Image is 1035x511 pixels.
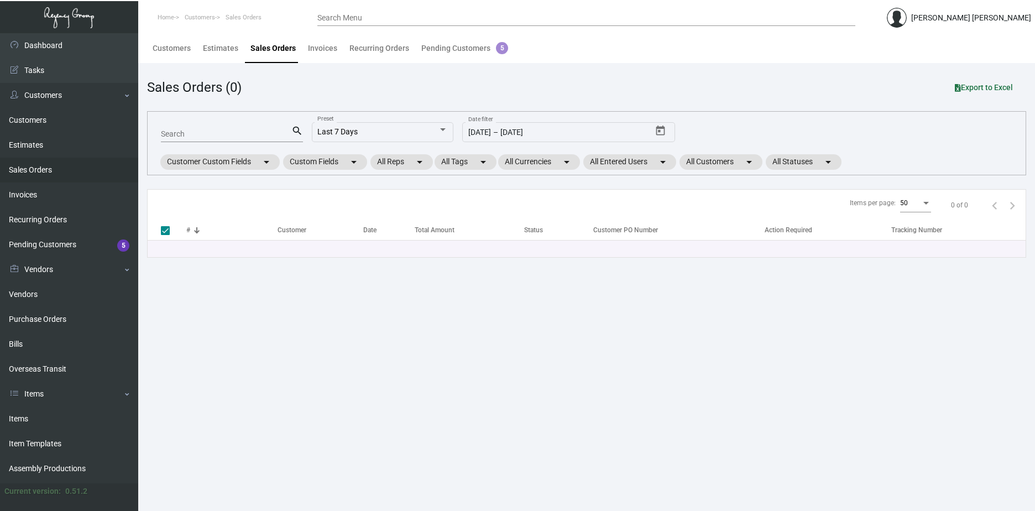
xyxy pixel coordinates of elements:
button: Open calendar [652,122,670,140]
div: Total Amount [415,225,525,235]
span: – [493,128,498,137]
mat-icon: arrow_drop_down [413,155,426,169]
mat-chip: All Customers [679,154,762,170]
span: Sales Orders [226,14,262,21]
div: Total Amount [415,225,454,235]
mat-icon: arrow_drop_down [560,155,573,169]
div: Action Required [765,225,891,235]
mat-chip: Custom Fields [283,154,367,170]
div: Pending Customers [421,43,508,54]
div: [PERSON_NAME] [PERSON_NAME] [911,12,1031,24]
div: Invoices [308,43,337,54]
mat-chip: All Statuses [766,154,841,170]
div: Estimates [203,43,238,54]
span: Export to Excel [955,83,1013,92]
div: Status [524,225,543,235]
span: 50 [900,199,908,207]
div: Items per page: [850,198,896,208]
div: Date [363,225,377,235]
div: Date [363,225,415,235]
mat-icon: arrow_drop_down [656,155,670,169]
div: Current version: [4,486,61,497]
mat-icon: arrow_drop_down [822,155,835,169]
mat-icon: arrow_drop_down [743,155,756,169]
mat-chip: Customer Custom Fields [160,154,280,170]
mat-chip: All Tags [435,154,496,170]
div: Recurring Orders [349,43,409,54]
div: Status [524,225,588,235]
div: # [186,225,190,235]
div: Tracking Number [891,225,942,235]
span: Customers [185,14,215,21]
div: Customer PO Number [593,225,765,235]
mat-icon: search [291,124,303,138]
mat-icon: arrow_drop_down [477,155,490,169]
div: 0 of 0 [951,200,968,210]
div: Sales Orders [250,43,296,54]
div: Customer [278,225,306,235]
mat-chip: All Currencies [498,154,580,170]
img: admin@bootstrapmaster.com [887,8,907,28]
mat-chip: All Entered Users [583,154,676,170]
button: Previous page [986,196,1003,214]
div: # [186,225,278,235]
button: Export to Excel [946,77,1022,97]
div: 0.51.2 [65,486,87,497]
span: Home [158,14,174,21]
span: Last 7 Days [317,127,358,136]
div: Sales Orders (0) [147,77,242,97]
mat-select: Items per page: [900,200,931,207]
mat-chip: All Reps [370,154,433,170]
input: Start date [468,128,491,137]
div: Customer PO Number [593,225,658,235]
mat-icon: arrow_drop_down [347,155,360,169]
div: Customer [278,225,363,235]
div: Tracking Number [891,225,1026,235]
mat-icon: arrow_drop_down [260,155,273,169]
button: Next page [1003,196,1021,214]
input: End date [500,128,590,137]
div: Customers [153,43,191,54]
div: Action Required [765,225,812,235]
